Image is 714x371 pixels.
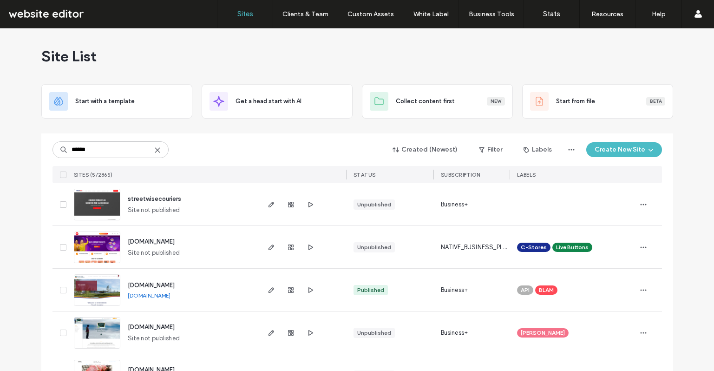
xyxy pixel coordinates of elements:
div: Start from fileBeta [522,84,673,119]
label: Stats [543,10,560,18]
div: Unpublished [357,329,391,337]
label: White Label [413,10,449,18]
a: streetwisecouriers [128,195,181,202]
span: Start from file [556,97,595,106]
label: Sites [237,10,253,18]
label: Business Tools [469,10,514,18]
span: [PERSON_NAME] [521,329,565,337]
span: NATIVE_BUSINESS_PLUS_UNLIMITED [441,243,510,252]
button: Create New Site [586,142,662,157]
span: Site List [41,47,97,66]
a: [DOMAIN_NAME] [128,282,175,289]
a: [DOMAIN_NAME] [128,292,170,299]
span: Live Buttons [556,243,589,252]
div: Beta [646,97,665,106]
span: Get a head start with AI [236,97,301,106]
span: Site not published [128,334,180,343]
button: Labels [515,142,560,157]
span: LABELS [517,172,536,178]
label: Custom Assets [347,10,394,18]
span: SITES (5/2865) [74,172,113,178]
label: Help [652,10,666,18]
div: Start with a template [41,84,192,119]
div: Unpublished [357,200,391,209]
label: Clients & Team [282,10,328,18]
span: API [521,286,530,294]
label: Resources [591,10,623,18]
div: Collect content firstNew [362,84,513,119]
span: Help [21,7,39,15]
span: SUBSCRIPTION [441,172,480,178]
span: Site not published [128,205,180,215]
button: Filter [470,142,511,157]
span: C-Stores [521,243,547,252]
div: Get a head start with AI [202,84,353,119]
span: Collect content first [396,97,455,106]
span: Business+ [441,285,468,295]
div: Unpublished [357,243,391,252]
span: Business+ [441,328,468,338]
span: STATUS [354,172,376,178]
span: Business+ [441,200,468,209]
a: [DOMAIN_NAME] [128,324,175,331]
span: Start with a template [75,97,135,106]
a: [DOMAIN_NAME] [128,238,175,245]
button: Created (Newest) [385,142,466,157]
span: BLAM [539,286,554,294]
div: New [487,97,505,106]
div: Published [357,286,384,294]
span: Site not published [128,248,180,258]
